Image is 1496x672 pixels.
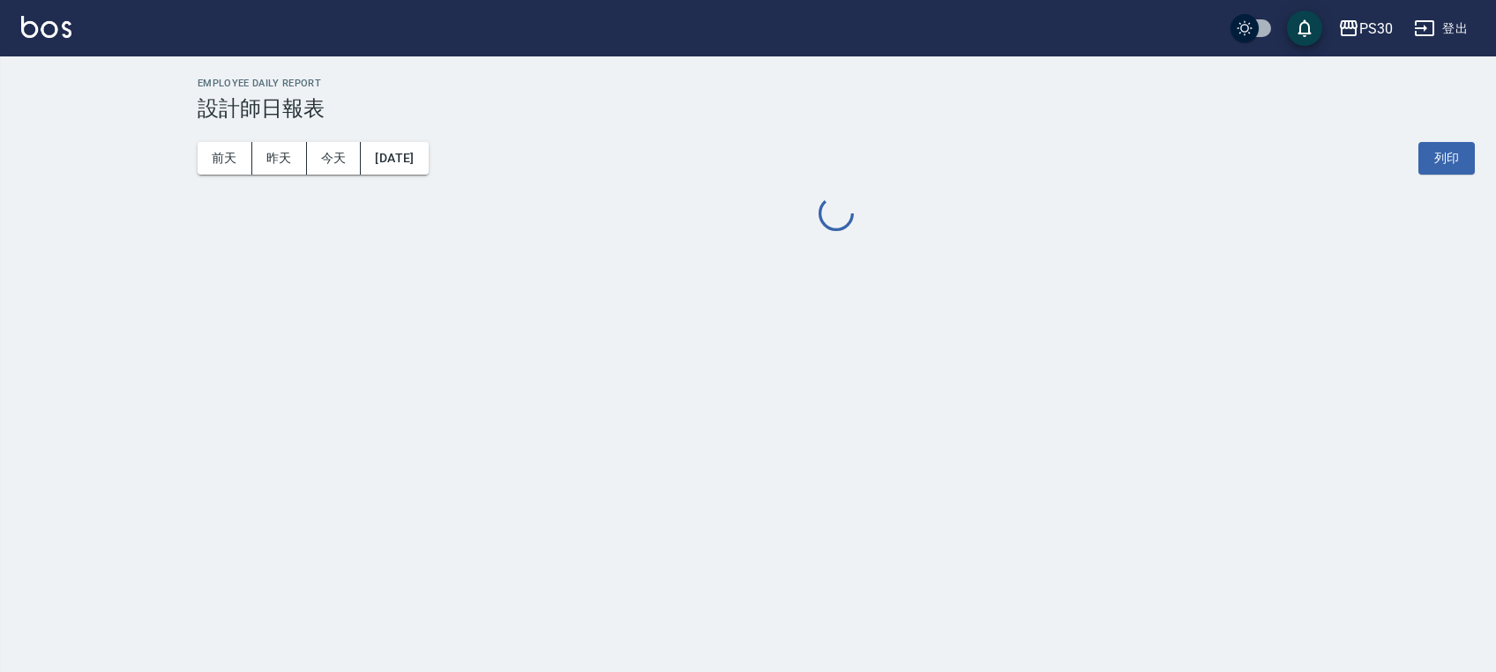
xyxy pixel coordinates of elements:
[252,142,307,175] button: 昨天
[198,78,1475,89] h2: Employee Daily Report
[1418,142,1475,175] button: 列印
[1287,11,1322,46] button: save
[198,96,1475,121] h3: 設計師日報表
[198,142,252,175] button: 前天
[21,16,71,38] img: Logo
[1407,12,1475,45] button: 登出
[1331,11,1400,47] button: PS30
[1359,18,1393,40] div: PS30
[307,142,362,175] button: 今天
[361,142,428,175] button: [DATE]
